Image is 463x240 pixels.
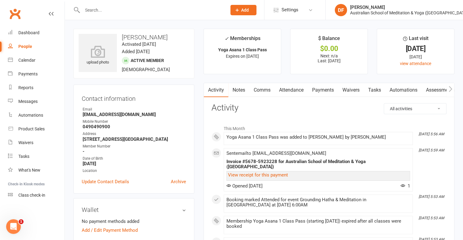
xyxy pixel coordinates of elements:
[226,197,410,208] div: Booking marked Attended for event Grounding Hatha & Meditation in [GEOGRAPHIC_DATA] at [DATE] 6:00AM
[226,219,410,229] div: Membership Yoga Asana 1 Class Pass (starting [DATE]) expired after all classes were booked
[18,193,45,198] div: Class check-in
[218,47,267,52] strong: Yoga Asana 1 Class Pass
[403,35,428,45] div: Last visit
[364,83,385,97] a: Tasks
[401,183,410,189] span: 1
[83,149,186,154] strong: -
[171,178,186,185] a: Archive
[83,131,186,137] div: Address
[225,36,229,42] i: ✓
[308,83,338,97] a: Payments
[82,178,129,185] a: Update Contact Details
[82,218,186,225] li: No payment methods added
[79,34,189,41] h3: [PERSON_NAME]
[82,93,186,102] h3: Contact information
[385,83,422,97] a: Automations
[18,99,38,104] div: Messages
[230,5,256,15] button: Add
[225,35,260,46] div: Memberships
[383,53,449,60] div: [DATE]
[8,150,65,163] a: Tasks
[422,83,459,97] a: Assessments
[8,67,65,81] a: Payments
[83,168,186,174] div: Location
[419,148,444,152] i: [DATE] 5:59 AM
[19,219,24,224] span: 1
[18,113,43,118] div: Automations
[131,58,164,63] span: Active member
[419,216,444,220] i: [DATE] 5:53 AM
[18,85,33,90] div: Reports
[8,95,65,108] a: Messages
[8,53,65,67] a: Calendar
[8,136,65,150] a: Waivers
[335,4,347,16] div: DF
[18,44,32,49] div: People
[8,122,65,136] a: Product Sales
[18,140,33,145] div: Waivers
[8,108,65,122] a: Automations
[296,53,362,63] p: Next: n/a Last: [DATE]
[83,156,186,162] div: Date of Birth
[400,61,431,66] a: view attendance
[226,183,263,189] span: Opened [DATE]
[211,122,446,132] li: This Month
[8,188,65,202] a: Class kiosk mode
[228,172,288,178] a: View receipt for this payment
[18,126,45,131] div: Product Sales
[18,30,39,35] div: Dashboard
[226,159,410,169] div: Invoice #5678-5923228 for Australian School of Meditation & Yoga ([GEOGRAPHIC_DATA])
[83,144,186,149] div: Member Number
[83,136,186,142] strong: [STREET_ADDRESS][GEOGRAPHIC_DATA]
[18,154,29,159] div: Tasks
[249,83,275,97] a: Comms
[83,119,186,125] div: Mobile Number
[228,83,249,97] a: Notes
[241,8,249,13] span: Add
[18,168,40,173] div: What's New
[226,151,326,156] span: Sent email to [EMAIL_ADDRESS][DOMAIN_NAME]
[338,83,364,97] a: Waivers
[8,81,65,95] a: Reports
[8,26,65,40] a: Dashboard
[122,49,150,54] time: Added [DATE]
[204,83,228,97] a: Activity
[79,45,117,66] div: upload photo
[275,83,308,97] a: Attendance
[18,71,38,76] div: Payments
[226,135,410,140] div: Yoga Asana 1 Class Pass was added to [PERSON_NAME] by [PERSON_NAME]
[419,195,444,199] i: [DATE] 5:53 AM
[122,67,170,72] span: [DEMOGRAPHIC_DATA]
[8,163,65,177] a: What's New
[226,54,259,59] span: Expires on [DATE]
[83,112,186,117] strong: [EMAIL_ADDRESS][DOMAIN_NAME]
[318,35,340,45] div: $ Balance
[82,227,138,234] a: Add / Edit Payment Method
[83,161,186,166] strong: [DATE]
[419,132,444,136] i: [DATE] 5:56 AM
[18,58,35,63] div: Calendar
[82,206,186,213] h3: Wallet
[83,124,186,129] strong: 0490490900
[211,103,446,113] h3: Activity
[296,45,362,52] div: $0.00
[383,45,449,52] div: [DATE]
[83,107,186,112] div: Email
[122,42,156,47] time: Activated [DATE]
[6,219,21,234] iframe: Intercom live chat
[80,6,222,14] input: Search...
[7,6,23,21] a: Clubworx
[282,3,298,17] span: Settings
[8,40,65,53] a: People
